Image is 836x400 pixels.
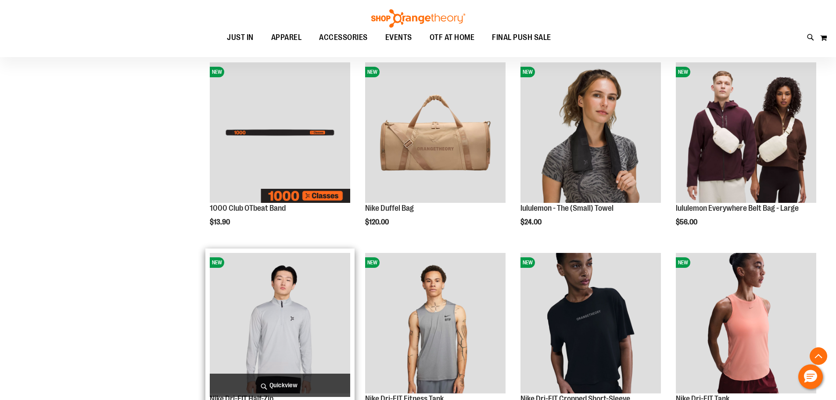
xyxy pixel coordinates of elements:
[210,253,350,393] img: Nike Dri-FIT Half-Zip
[365,62,506,204] a: Nike Duffel BagNEW
[520,257,535,268] span: NEW
[676,62,816,203] img: lululemon Everywhere Belt Bag - Large
[676,204,799,213] a: lululemon Everywhere Belt Bag - Large
[365,253,506,395] a: Nike Dri-FIT Fitness TankNEW
[810,347,827,365] button: Back To Top
[365,253,506,393] img: Nike Dri-FIT Fitness Tank
[210,62,350,204] a: Image of 1000 Club OTbeat BandNEW
[430,28,475,47] span: OTF AT HOME
[210,374,350,397] a: Quickview
[520,62,661,204] a: lululemon - The (Small) TowelNEW
[520,62,661,203] img: lululemon - The (Small) Towel
[520,253,661,393] img: Nike Dri-FIT Cropped Short-Sleeve
[365,67,380,77] span: NEW
[210,67,224,77] span: NEW
[676,218,699,226] span: $56.00
[676,62,816,204] a: lululemon Everywhere Belt Bag - LargeNEW
[210,62,350,203] img: Image of 1000 Club OTbeat Band
[365,204,414,213] a: Nike Duffel Bag
[361,58,510,249] div: product
[483,28,560,48] a: FINAL PUSH SALE
[205,58,355,244] div: product
[365,62,506,203] img: Nike Duffel Bag
[210,257,224,268] span: NEW
[210,253,350,395] a: Nike Dri-FIT Half-ZipNEW
[227,28,254,47] span: JUST IN
[520,218,543,226] span: $24.00
[676,257,690,268] span: NEW
[676,253,816,395] a: Nike Dri-FIT TankNEW
[377,28,421,48] a: EVENTS
[671,58,821,249] div: product
[516,58,665,249] div: product
[210,204,286,213] a: 1000 Club OTbeat Band
[319,28,368,47] span: ACCESSORIES
[421,28,484,48] a: OTF AT HOME
[370,9,466,28] img: Shop Orangetheory
[676,67,690,77] span: NEW
[520,253,661,395] a: Nike Dri-FIT Cropped Short-SleeveNEW
[385,28,412,47] span: EVENTS
[520,204,614,213] a: lululemon - The (Small) Towel
[310,28,377,48] a: ACCESSORIES
[365,257,380,268] span: NEW
[210,218,231,226] span: $13.90
[798,364,823,389] button: Hello, have a question? Let’s chat.
[520,67,535,77] span: NEW
[262,28,311,48] a: APPAREL
[218,28,262,47] a: JUST IN
[271,28,302,47] span: APPAREL
[365,218,390,226] span: $120.00
[676,253,816,393] img: Nike Dri-FIT Tank
[492,28,551,47] span: FINAL PUSH SALE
